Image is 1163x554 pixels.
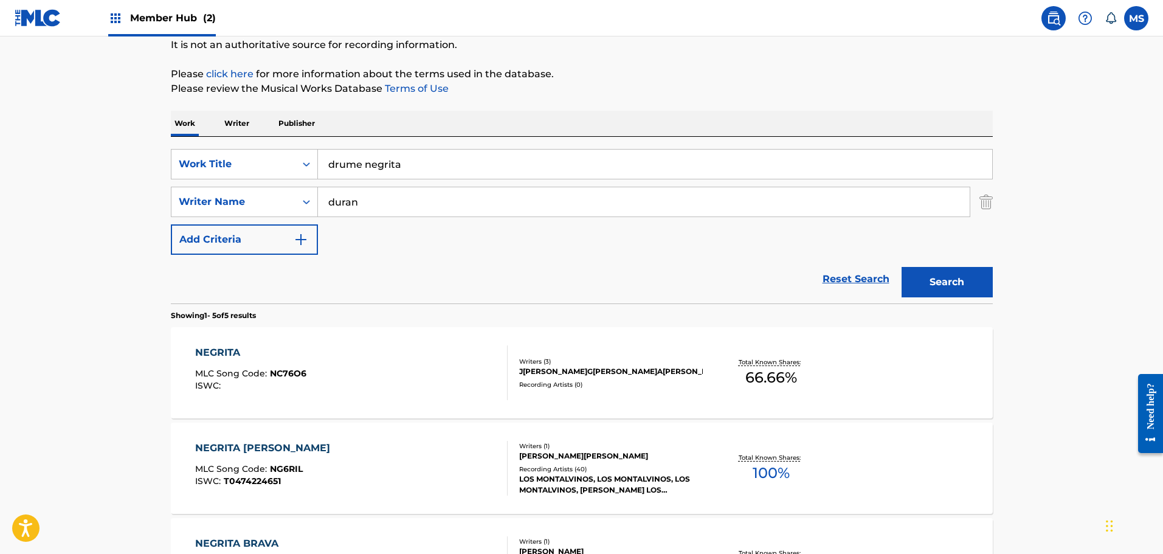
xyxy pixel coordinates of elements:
p: Please review the Musical Works Database [171,81,993,96]
span: MLC Song Code : [195,463,270,474]
div: Work Title [179,157,288,171]
span: ISWC : [195,476,224,486]
div: NEGRITA [195,345,306,360]
div: NEGRITA BRAVA [195,536,303,551]
a: NEGRITAMLC Song Code:NC76O6ISWC:Writers (3)J[PERSON_NAME]G[PERSON_NAME]A[PERSON_NAME]D[PERSON_NAM... [171,327,993,418]
iframe: Chat Widget [1102,496,1163,554]
a: Public Search [1041,6,1066,30]
img: MLC Logo [15,9,61,27]
span: ISWC : [195,380,224,391]
p: Total Known Shares: [739,358,804,367]
p: Showing 1 - 5 of 5 results [171,310,256,321]
img: 9d2ae6d4665cec9f34b9.svg [294,232,308,247]
img: Top Rightsholders [108,11,123,26]
form: Search Form [171,149,993,303]
span: Member Hub [130,11,216,25]
div: NEGRITA [PERSON_NAME] [195,441,336,455]
img: search [1046,11,1061,26]
div: User Menu [1124,6,1148,30]
a: NEGRITA [PERSON_NAME]MLC Song Code:NG6RILISWC:T0474224651Writers (1)[PERSON_NAME][PERSON_NAME]Rec... [171,423,993,514]
div: Recording Artists ( 40 ) [519,465,703,474]
p: Please for more information about the terms used in the database. [171,67,993,81]
div: Drag [1106,508,1113,544]
img: help [1078,11,1092,26]
div: Notifications [1105,12,1117,24]
img: Delete Criterion [979,187,993,217]
span: T0474224651 [224,476,281,486]
span: (2) [203,12,216,24]
button: Add Criteria [171,224,318,255]
div: Recording Artists ( 0 ) [519,380,703,389]
a: Terms of Use [382,83,449,94]
p: It is not an authoritative source for recording information. [171,38,993,52]
span: 66.66 % [745,367,797,389]
p: Publisher [275,111,319,136]
iframe: Resource Center [1129,364,1163,462]
span: MLC Song Code : [195,368,270,379]
div: Writers ( 3 ) [519,357,703,366]
p: Work [171,111,199,136]
span: NG6RIL [270,463,303,474]
div: Writers ( 1 ) [519,441,703,451]
p: Total Known Shares: [739,453,804,462]
div: Writers ( 1 ) [519,537,703,546]
span: 100 % [753,462,790,484]
div: Writer Name [179,195,288,209]
a: click here [206,68,254,80]
div: Help [1073,6,1097,30]
a: Reset Search [816,266,896,293]
span: NC76O6 [270,368,306,379]
button: Search [902,267,993,297]
div: LOS MONTALVINOS, LOS MONTALVINOS, LOS MONTALVINOS, [PERSON_NAME] LOS MONTALVINOS [519,474,703,496]
div: [PERSON_NAME][PERSON_NAME] [519,451,703,462]
p: Writer [221,111,253,136]
div: J[PERSON_NAME]G[PERSON_NAME]A[PERSON_NAME]D[PERSON_NAME]J[PERSON_NAME]C[PERSON_NAME] [519,366,703,377]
